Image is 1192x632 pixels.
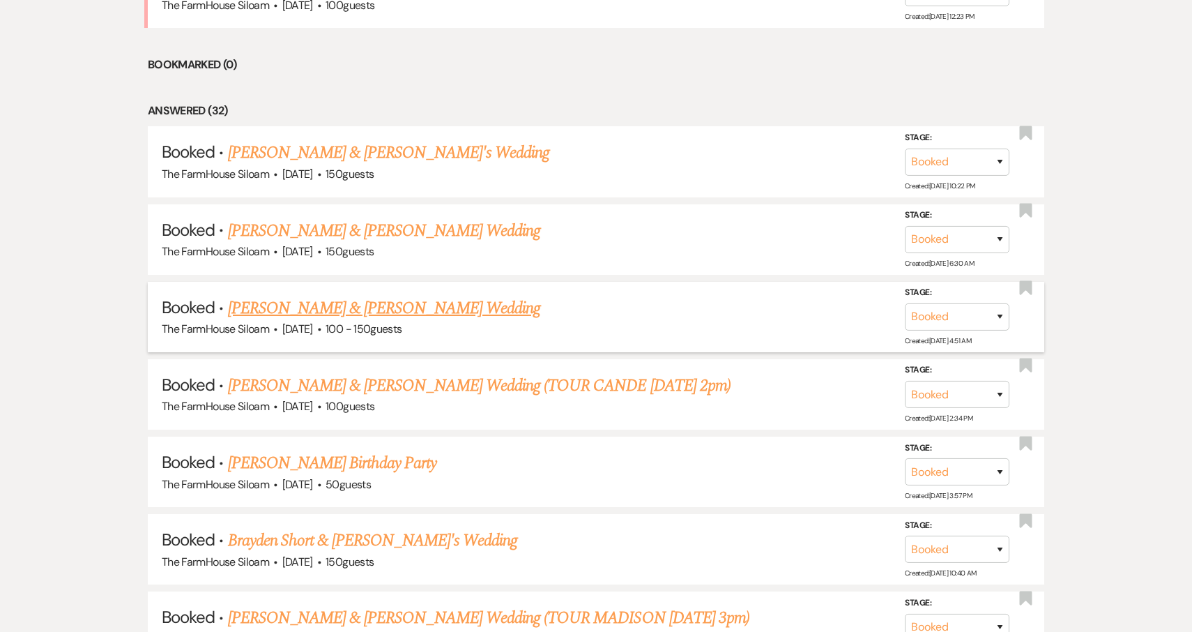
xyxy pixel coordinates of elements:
label: Stage: [905,518,1009,534]
span: Booked [162,529,215,550]
span: The FarmHouse Siloam [162,167,269,181]
span: Created: [DATE] 6:30 AM [905,259,974,268]
label: Stage: [905,363,1009,378]
span: Created: [DATE] 10:40 AM [905,569,976,578]
span: Booked [162,141,215,163]
span: Created: [DATE] 4:51 AM [905,336,971,345]
span: The FarmHouse Siloam [162,555,269,569]
span: 100 - 150 guests [326,322,402,336]
a: [PERSON_NAME] & [PERSON_NAME]'s Wedding [228,140,550,165]
a: [PERSON_NAME] & [PERSON_NAME] Wedding [228,296,540,321]
span: Booked [162,219,215,241]
span: [DATE] [282,399,313,414]
span: Created: [DATE] 10:22 PM [905,181,975,190]
span: [DATE] [282,555,313,569]
span: 150 guests [326,244,374,259]
span: [DATE] [282,477,313,492]
span: Created: [DATE] 3:57 PM [905,491,972,500]
label: Stage: [905,441,1009,456]
span: Booked [162,451,215,473]
span: Booked [162,296,215,318]
span: [DATE] [282,167,313,181]
a: [PERSON_NAME] & [PERSON_NAME] Wedding (TOUR MADISON [DATE] 3pm) [228,605,750,631]
span: 50 guests [326,477,371,492]
label: Stage: [905,208,1009,223]
span: The FarmHouse Siloam [162,244,269,259]
span: The FarmHouse Siloam [162,477,269,492]
span: 100 guests [326,399,374,414]
label: Stage: [905,596,1009,611]
a: [PERSON_NAME] & [PERSON_NAME] Wedding [228,218,540,243]
label: Stage: [905,130,1009,146]
span: 150 guests [326,555,374,569]
span: The FarmHouse Siloam [162,322,269,336]
span: [DATE] [282,322,313,336]
span: The FarmHouse Siloam [162,399,269,414]
li: Answered (32) [148,102,1044,120]
span: Created: [DATE] 2:34 PM [905,414,972,423]
li: Bookmarked (0) [148,56,1044,74]
a: [PERSON_NAME] Birthday Party [228,451,436,476]
a: [PERSON_NAME] & [PERSON_NAME] Wedding (TOUR CANDE [DATE] 2pm) [228,373,731,398]
span: Booked [162,606,215,628]
span: Booked [162,374,215,396]
span: 150 guests [326,167,374,181]
span: Created: [DATE] 12:23 PM [905,12,974,21]
label: Stage: [905,285,1009,301]
span: [DATE] [282,244,313,259]
a: Brayden Short & [PERSON_NAME]'s Wedding [228,528,518,553]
